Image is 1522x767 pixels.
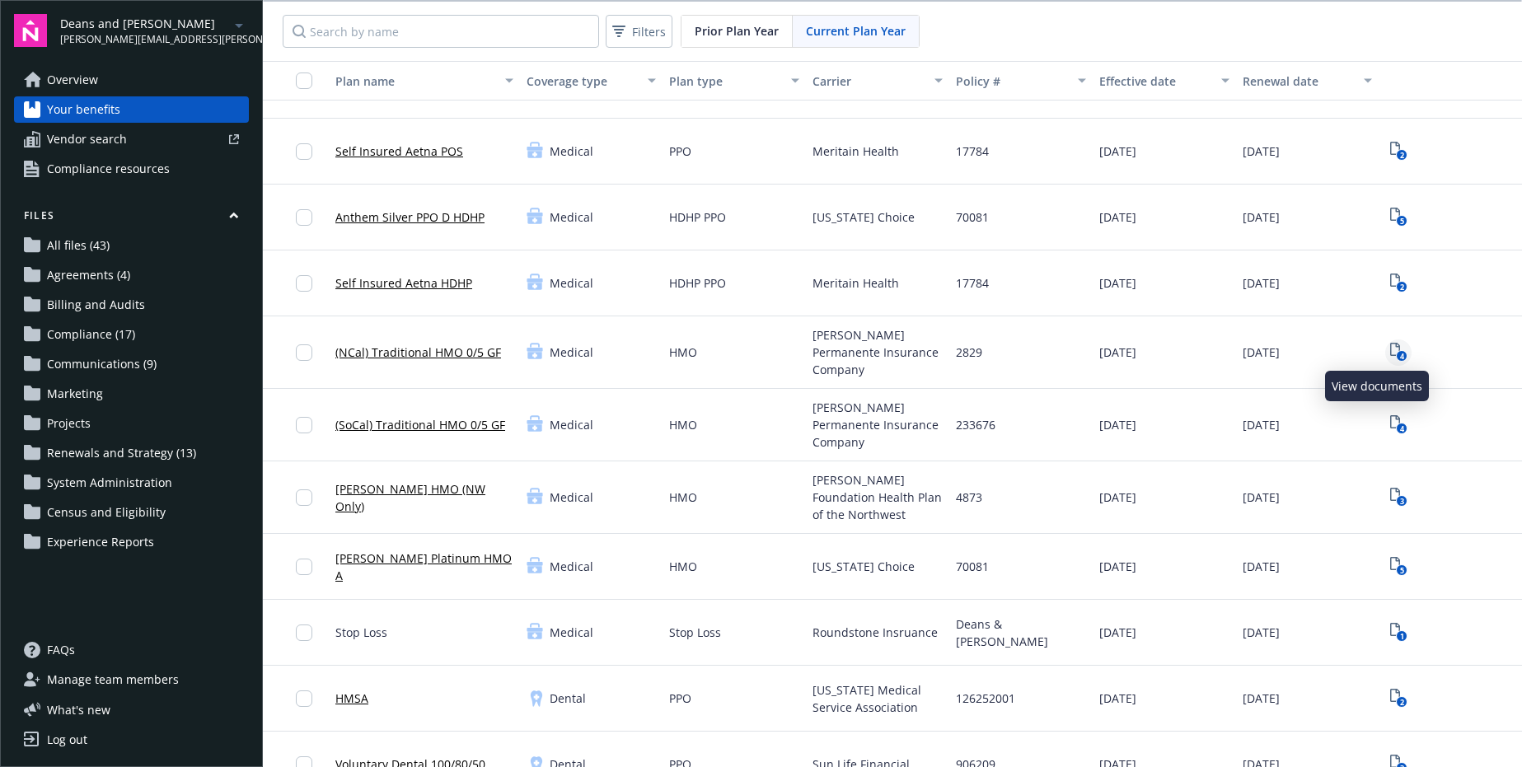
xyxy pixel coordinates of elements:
[14,262,249,288] a: Agreements (4)
[956,489,982,506] span: 4873
[1099,558,1136,575] span: [DATE]
[14,232,249,259] a: All files (43)
[14,529,249,555] a: Experience Reports
[14,14,47,47] img: navigator-logo.svg
[1385,484,1412,511] a: View Plan Documents
[1399,351,1403,362] text: 4
[1399,282,1403,292] text: 2
[550,344,593,361] span: Medical
[47,499,166,526] span: Census and Eligibility
[806,61,949,101] button: Carrier
[14,156,249,182] a: Compliance resources
[1243,143,1280,160] span: [DATE]
[14,67,249,93] a: Overview
[47,529,154,555] span: Experience Reports
[669,690,691,707] span: PPO
[813,558,915,575] span: [US_STATE] Choice
[14,499,249,526] a: Census and Eligibility
[296,624,312,641] input: Toggle Row Selected
[956,143,989,160] span: 17784
[1243,489,1280,506] span: [DATE]
[669,558,697,575] span: HMO
[1243,690,1280,707] span: [DATE]
[813,208,915,226] span: [US_STATE] Choice
[14,351,249,377] a: Communications (9)
[806,22,906,40] span: Current Plan Year
[813,274,899,292] span: Meritain Health
[14,96,249,123] a: Your benefits
[669,274,726,292] span: HDHP PPO
[949,61,1093,101] button: Policy #
[14,321,249,348] a: Compliance (17)
[14,292,249,318] a: Billing and Audits
[550,624,593,641] span: Medical
[1243,416,1280,433] span: [DATE]
[47,126,127,152] span: Vendor search
[1099,624,1136,641] span: [DATE]
[335,480,513,515] a: [PERSON_NAME] HMO (NW Only)
[47,470,172,496] span: System Administration
[47,410,91,437] span: Projects
[1099,143,1136,160] span: [DATE]
[14,701,137,718] button: What's new
[1236,61,1379,101] button: Renewal date
[1385,138,1412,165] a: View Plan Documents
[335,143,463,160] a: Self Insured Aetna POS
[813,326,943,378] span: [PERSON_NAME] Permanente Insurance Company
[695,22,779,40] span: Prior Plan Year
[669,489,697,506] span: HMO
[296,690,312,707] input: Toggle Row Selected
[669,208,726,226] span: HDHP PPO
[1243,624,1280,641] span: [DATE]
[663,61,806,101] button: Plan type
[47,701,110,718] span: What ' s new
[956,344,982,361] span: 2829
[1399,150,1403,161] text: 2
[296,417,312,433] input: Toggle Row Selected
[813,399,943,451] span: [PERSON_NAME] Permanente Insurance Company
[47,156,170,182] span: Compliance resources
[956,416,995,433] span: 233676
[296,275,312,292] input: Toggle Row Selected
[956,558,989,575] span: 70081
[60,15,229,32] span: Deans and [PERSON_NAME]
[60,14,249,47] button: Deans and [PERSON_NAME][PERSON_NAME][EMAIL_ADDRESS][PERSON_NAME][DOMAIN_NAME]arrowDropDown
[1385,339,1412,366] span: View Plan Documents
[1385,685,1412,712] span: View Plan Documents
[813,143,899,160] span: Meritain Health
[329,61,520,101] button: Plan name
[669,344,697,361] span: HMO
[335,416,505,433] a: (SoCal) Traditional HMO 0/5 GF
[296,559,312,575] input: Toggle Row Selected
[813,72,925,90] div: Carrier
[60,32,229,47] span: [PERSON_NAME][EMAIL_ADDRESS][PERSON_NAME][DOMAIN_NAME]
[47,637,75,663] span: FAQs
[956,274,989,292] span: 17784
[335,624,387,641] span: Stop Loss
[296,344,312,361] input: Toggle Row Selected
[1099,208,1136,226] span: [DATE]
[1385,412,1412,438] a: View Plan Documents
[335,344,501,361] a: (NCal) Traditional HMO 0/5 GF
[14,410,249,437] a: Projects
[956,72,1068,90] div: Policy #
[669,416,697,433] span: HMO
[1099,489,1136,506] span: [DATE]
[550,558,593,575] span: Medical
[283,15,599,48] input: Search by name
[14,208,249,229] button: Files
[296,143,312,160] input: Toggle Row Selected
[550,690,586,707] span: Dental
[1399,216,1403,227] text: 5
[1099,344,1136,361] span: [DATE]
[1243,274,1280,292] span: [DATE]
[606,15,672,48] button: Filters
[1385,620,1412,646] span: View Plan Documents
[47,232,110,259] span: All files (43)
[1099,274,1136,292] span: [DATE]
[47,96,120,123] span: Your benefits
[1385,270,1412,297] span: View Plan Documents
[813,681,943,716] span: [US_STATE] Medical Service Association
